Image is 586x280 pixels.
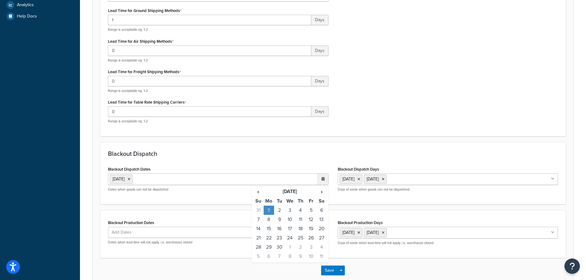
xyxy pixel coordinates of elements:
td: 21 [253,233,264,243]
label: Lead Time for Freight Shipping Methods [108,69,181,74]
label: Blackout Dispatch Days [338,167,379,172]
label: Lead Time for Air Shipping Methods [108,39,173,44]
th: Fr [306,196,316,206]
td: 3 [285,206,295,215]
span: [DATE] [342,229,354,236]
td: 10 [306,252,316,261]
td: 24 [285,233,295,243]
td: 1 [264,206,274,215]
th: Th [295,196,306,206]
span: ‹ [253,187,263,196]
span: Days [311,15,329,25]
td: 10 [285,215,295,224]
span: Days [311,45,329,56]
td: 8 [264,215,274,224]
p: Days of week when goods can not be dispatched [338,187,558,192]
th: [DATE] [264,187,316,196]
p: Range is acceptable eg. 1-2 [108,27,329,32]
td: 2 [274,206,285,215]
p: Dates when goods can not be dispatched [108,187,329,192]
td: 27 [316,233,327,243]
td: 30 [274,243,285,252]
span: Add Dates [110,227,139,238]
label: Blackout Production Days [338,220,383,225]
td: 7 [274,252,285,261]
label: Blackout Dispatch Dates [108,167,150,172]
span: [DATE] [342,176,354,182]
p: Range is acceptable eg. 1-2 [108,89,329,93]
span: Analytics [17,2,34,8]
td: 5 [306,206,316,215]
td: 13 [316,215,327,224]
td: 22 [264,233,274,243]
td: 3 [306,243,316,252]
span: Help Docs [17,14,37,19]
td: 4 [316,243,327,252]
td: 5 [253,252,264,261]
td: 9 [274,215,285,224]
th: Sa [316,196,327,206]
td: 16 [274,224,285,233]
td: 2 [295,243,306,252]
td: 8 [285,252,295,261]
a: Help Docs [5,11,75,22]
button: Save [321,266,338,275]
td: 11 [295,215,306,224]
td: 14 [253,224,264,233]
li: [DATE] [110,175,133,184]
p: Range is acceptable eg. 1-2 [108,119,329,124]
th: We [285,196,295,206]
td: 25 [295,233,306,243]
label: Blackout Production Dates [108,220,154,225]
td: 19 [306,224,316,233]
td: 18 [295,224,306,233]
p: Dates when lead time will not apply, i.e. warehouse closed [108,240,329,245]
span: Days [311,106,329,117]
td: 15 [264,224,274,233]
button: Open Resource Center [564,258,580,274]
label: Lead Time for Ground Shipping Methods [108,8,181,13]
td: 11 [316,252,327,261]
span: [DATE] [367,176,379,182]
td: 1 [285,243,295,252]
th: Mo [264,196,274,206]
td: 7 [253,215,264,224]
td: 4 [295,206,306,215]
td: 6 [316,206,327,215]
td: 17 [285,224,295,233]
p: Days of week when lead time will not apply, i.e. warehouse closed [338,241,558,245]
span: [DATE] [367,229,379,236]
span: Days [311,76,329,86]
td: 29 [264,243,274,252]
h3: Blackout Dispatch [108,150,558,157]
td: 31 [253,206,264,215]
td: 6 [264,252,274,261]
p: Range is acceptable eg. 1-2 [108,58,329,63]
td: 9 [295,252,306,261]
td: 28 [253,243,264,252]
span: › [317,187,326,196]
td: 23 [274,233,285,243]
td: 26 [306,233,316,243]
th: Su [253,196,264,206]
th: Tu [274,196,285,206]
label: Lead Time for Table Rate Shipping Carriers [108,100,186,105]
td: 20 [316,224,327,233]
td: 12 [306,215,316,224]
